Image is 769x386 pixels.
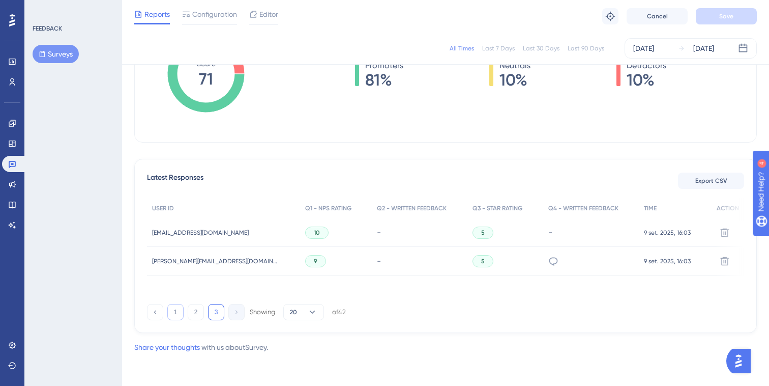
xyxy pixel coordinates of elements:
span: Export CSV [695,177,727,185]
button: 20 [283,304,324,320]
tspan: 71 [199,69,213,89]
button: Export CSV [678,173,744,189]
tspan: Score [197,60,216,68]
div: 4 [71,5,74,13]
span: TIME [644,204,657,212]
span: Reports [144,8,170,20]
span: Q4 - WRITTEN FEEDBACK [548,204,618,212]
div: All Times [450,44,474,52]
span: Save [719,12,733,20]
span: 9 set. 2025, 16:03 [644,229,691,237]
div: with us about Survey . [134,341,268,353]
div: Last 30 Days [523,44,559,52]
button: Cancel [627,8,688,24]
span: 20 [290,308,297,316]
button: 3 [208,304,224,320]
span: Q2 - WRITTEN FEEDBACK [377,204,447,212]
div: - [548,228,634,237]
div: [DATE] [633,42,654,54]
span: Need Help? [24,3,64,15]
span: 9 set. 2025, 16:03 [644,257,691,265]
span: Configuration [192,8,237,20]
div: - [377,228,462,237]
button: Surveys [33,45,79,63]
span: 10% [627,72,666,88]
div: Showing [250,308,275,317]
span: Q1 - NPS RATING [305,204,351,212]
div: [DATE] [693,42,714,54]
span: 10% [499,72,530,88]
div: - [377,256,462,266]
button: 1 [167,304,184,320]
span: 10 [314,229,320,237]
button: Save [696,8,757,24]
span: Detractors [627,60,666,72]
span: [PERSON_NAME][EMAIL_ADDRESS][DOMAIN_NAME] [152,257,279,265]
span: Neutrals [499,60,530,72]
span: Latest Responses [147,172,203,190]
div: FEEDBACK [33,24,62,33]
span: USER ID [152,204,174,212]
a: Share your thoughts [134,343,200,351]
span: 5 [481,257,485,265]
span: ACTION [717,204,739,212]
iframe: UserGuiding AI Assistant Launcher [726,346,757,376]
div: Last 7 Days [482,44,515,52]
span: [EMAIL_ADDRESS][DOMAIN_NAME] [152,229,249,237]
span: Q3 - STAR RATING [472,204,522,212]
button: 2 [188,304,204,320]
span: 5 [481,229,485,237]
div: Last 90 Days [568,44,604,52]
span: 9 [314,257,317,265]
span: 81% [365,72,403,88]
span: Promoters [365,60,403,72]
span: Cancel [647,12,668,20]
div: of 42 [332,308,346,317]
span: Editor [259,8,278,20]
